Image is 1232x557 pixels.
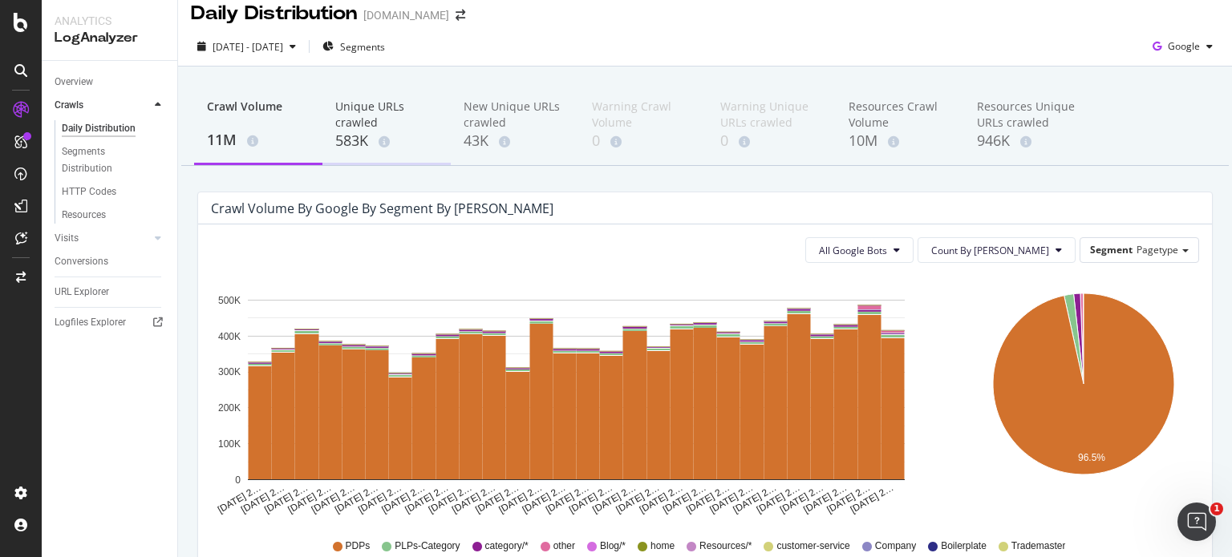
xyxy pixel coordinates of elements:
[456,10,465,21] div: arrow-right-arrow-left
[211,276,941,516] svg: A chart.
[55,13,164,29] div: Analytics
[62,207,106,224] div: Resources
[218,331,241,342] text: 400K
[62,207,166,224] a: Resources
[55,230,79,247] div: Visits
[600,539,626,553] span: Blog/*
[55,97,83,114] div: Crawls
[218,438,241,450] text: 100K
[977,131,1080,151] div: 946K
[875,539,916,553] span: Company
[335,99,438,131] div: Unique URLs crawled
[62,120,166,137] a: Daily Distribution
[592,99,695,131] div: Warning Crawl Volume
[1137,243,1178,256] span: Pagetype
[699,539,752,553] span: Resources/*
[55,314,126,331] div: Logfiles Explorer
[218,367,241,378] text: 300K
[62,120,136,137] div: Daily Distribution
[819,244,887,257] span: All Google Bots
[776,539,849,553] span: customer-service
[55,253,108,270] div: Conversions
[235,474,241,486] text: 0
[62,184,166,200] a: HTTP Codes
[55,253,166,270] a: Conversions
[849,99,951,131] div: Resources Crawl Volume
[346,539,371,553] span: PDPs
[55,230,150,247] a: Visits
[55,284,109,301] div: URL Explorer
[1146,34,1219,59] button: Google
[218,402,241,414] text: 200K
[464,131,566,151] div: 43K
[464,99,566,131] div: New Unique URLs crawled
[1077,452,1104,463] text: 96.5%
[1090,243,1133,256] span: Segment
[55,74,93,91] div: Overview
[213,40,283,54] span: [DATE] - [DATE]
[62,143,151,177] div: Segments Distribution
[55,74,166,91] a: Overview
[1168,39,1200,53] span: Google
[340,40,385,54] span: Segments
[720,99,823,131] div: Warning Unique URLs crawled
[335,131,438,151] div: 583K
[1210,503,1223,515] span: 1
[55,29,164,47] div: LogAnalyzer
[931,244,1049,257] span: Count By Day
[650,539,675,553] span: home
[720,131,823,151] div: 0
[55,284,166,301] a: URL Explorer
[207,130,310,151] div: 11M
[592,131,695,151] div: 0
[395,539,460,553] span: PLPs-Category
[55,97,150,114] a: Crawls
[977,99,1080,131] div: Resources Unique URLs crawled
[191,34,302,59] button: [DATE] - [DATE]
[1177,503,1216,541] iframe: Intercom live chat
[62,184,116,200] div: HTTP Codes
[1011,539,1066,553] span: Trademaster
[55,314,166,331] a: Logfiles Explorer
[553,539,575,553] span: other
[218,295,241,306] text: 500K
[62,143,166,177] a: Segments Distribution
[918,237,1076,263] button: Count By [PERSON_NAME]
[207,99,310,129] div: Crawl Volume
[849,131,951,151] div: 10M
[363,7,449,23] div: [DOMAIN_NAME]
[316,34,391,59] button: Segments
[211,200,553,216] div: Crawl Volume by google by Segment by [PERSON_NAME]
[805,237,914,263] button: All Google Bots
[941,539,987,553] span: Boilerplate
[971,276,1198,516] svg: A chart.
[485,539,529,553] span: category/*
